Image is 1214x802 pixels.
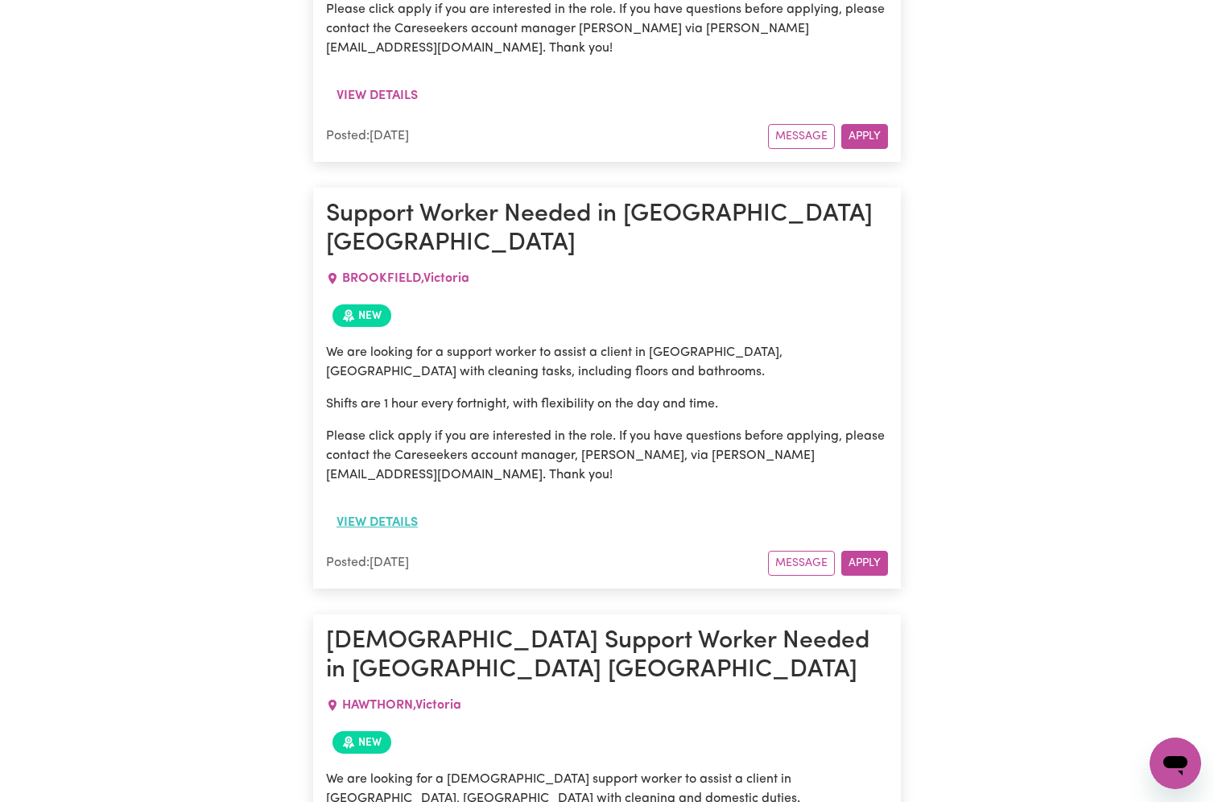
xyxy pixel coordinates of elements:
button: Apply for this job [841,551,888,576]
div: Posted: [DATE] [326,126,768,146]
button: View details [326,81,428,111]
div: Posted: [DATE] [326,553,768,573]
span: HAWTHORN , Victoria [342,699,461,712]
h1: [DEMOGRAPHIC_DATA] Support Worker Needed in [GEOGRAPHIC_DATA] [GEOGRAPHIC_DATA] [326,627,888,686]
span: Job posted within the last 30 days [332,304,391,327]
p: Shifts are 1 hour every fortnight, with flexibility on the day and time. [326,395,888,414]
iframe: Button to launch messaging window [1150,738,1201,789]
button: View details [326,507,428,538]
h1: Support Worker Needed in [GEOGRAPHIC_DATA] [GEOGRAPHIC_DATA] [326,200,888,259]
span: BROOKFIELD , Victoria [342,272,469,285]
span: Job posted within the last 30 days [332,731,391,754]
button: Message [768,124,835,149]
button: Message [768,551,835,576]
button: Apply for this job [841,124,888,149]
p: We are looking for a support worker to assist a client in [GEOGRAPHIC_DATA], [GEOGRAPHIC_DATA] wi... [326,343,888,382]
p: Please click apply if you are interested in the role. If you have questions before applying, plea... [326,427,888,485]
